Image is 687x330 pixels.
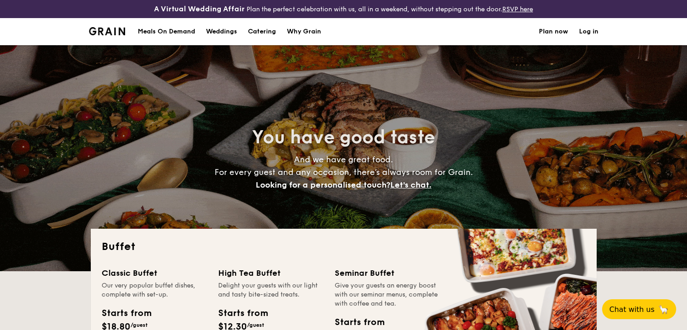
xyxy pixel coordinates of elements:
[247,322,264,328] span: /guest
[131,322,148,328] span: /guest
[579,18,598,45] a: Log in
[102,281,207,299] div: Our very popular buffet dishes, complete with set-up.
[102,306,151,320] div: Starts from
[502,5,533,13] a: RSVP here
[102,240,586,254] h2: Buffet
[218,281,324,299] div: Delight your guests with our light and tasty bite-sized treats.
[138,18,195,45] div: Meals On Demand
[281,18,327,45] a: Why Grain
[218,306,267,320] div: Starts from
[609,305,654,314] span: Chat with us
[390,180,431,190] span: Let's chat.
[89,27,126,35] a: Logotype
[201,18,243,45] a: Weddings
[218,267,324,279] div: High Tea Buffet
[89,27,126,35] img: Grain
[102,267,207,279] div: Classic Buffet
[243,18,281,45] a: Catering
[658,304,669,315] span: 🦙
[335,267,440,279] div: Seminar Buffet
[335,281,440,308] div: Give your guests an energy boost with our seminar menus, complete with coffee and tea.
[335,316,384,329] div: Starts from
[206,18,237,45] div: Weddings
[287,18,321,45] div: Why Grain
[154,4,245,14] h4: A Virtual Wedding Affair
[132,18,201,45] a: Meals On Demand
[539,18,568,45] a: Plan now
[248,18,276,45] h1: Catering
[115,4,573,14] div: Plan the perfect celebration with us, all in a weekend, without stepping out the door.
[602,299,676,319] button: Chat with us🦙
